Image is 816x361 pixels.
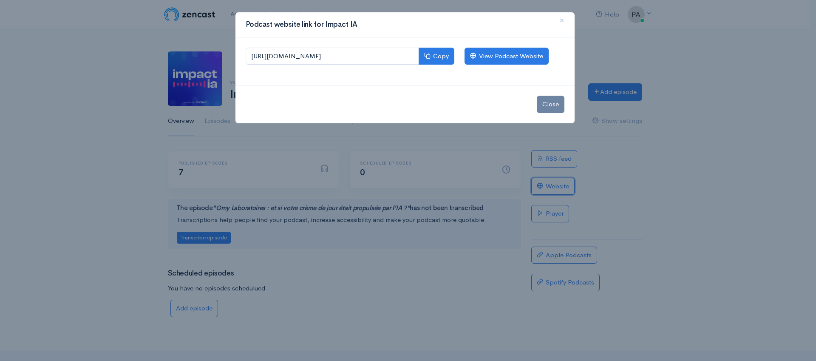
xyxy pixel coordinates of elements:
button: Copy [419,48,454,65]
h3: Podcast website link for Impact IA [246,19,357,30]
button: Close [549,9,575,32]
span: × [559,14,564,26]
button: Close [537,96,564,113]
a: View Podcast Website [465,48,549,65]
